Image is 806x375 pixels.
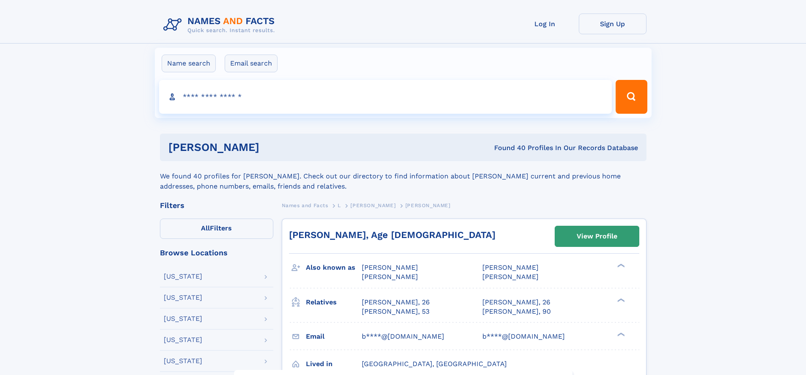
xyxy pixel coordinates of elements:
[225,55,278,72] label: Email search
[615,297,625,303] div: ❯
[350,203,396,208] span: [PERSON_NAME]
[160,14,282,36] img: Logo Names and Facts
[160,219,273,239] label: Filters
[306,357,362,371] h3: Lived in
[555,226,639,246] a: View Profile
[159,80,612,114] input: search input
[160,202,273,209] div: Filters
[577,227,617,246] div: View Profile
[164,294,202,301] div: [US_STATE]
[160,249,273,257] div: Browse Locations
[164,337,202,343] div: [US_STATE]
[289,230,495,240] a: [PERSON_NAME], Age [DEMOGRAPHIC_DATA]
[306,295,362,309] h3: Relatives
[201,224,210,232] span: All
[482,307,551,316] a: [PERSON_NAME], 90
[164,315,202,322] div: [US_STATE]
[338,200,341,211] a: L
[616,80,647,114] button: Search Button
[362,263,418,271] span: [PERSON_NAME]
[362,298,430,307] a: [PERSON_NAME], 26
[377,143,638,153] div: Found 40 Profiles In Our Records Database
[164,358,202,364] div: [US_STATE]
[362,360,507,368] span: [GEOGRAPHIC_DATA], [GEOGRAPHIC_DATA]
[306,329,362,344] h3: Email
[306,260,362,275] h3: Also known as
[162,55,216,72] label: Name search
[482,273,539,281] span: [PERSON_NAME]
[482,298,550,307] a: [PERSON_NAME], 26
[282,200,328,211] a: Names and Facts
[338,203,341,208] span: L
[362,307,429,316] a: [PERSON_NAME], 53
[350,200,396,211] a: [PERSON_NAME]
[482,263,539,271] span: [PERSON_NAME]
[405,203,451,208] span: [PERSON_NAME]
[615,263,625,268] div: ❯
[579,14,646,34] a: Sign Up
[168,142,377,153] h1: [PERSON_NAME]
[362,273,418,281] span: [PERSON_NAME]
[511,14,579,34] a: Log In
[164,273,202,280] div: [US_STATE]
[615,331,625,337] div: ❯
[160,161,646,192] div: We found 40 profiles for [PERSON_NAME]. Check out our directory to find information about [PERSON...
